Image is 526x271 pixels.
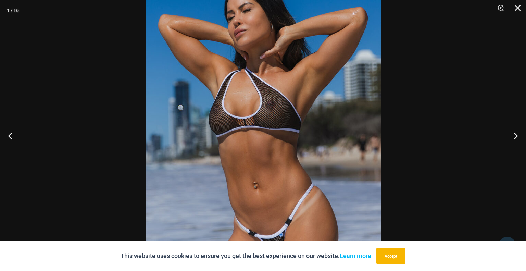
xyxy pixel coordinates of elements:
[121,251,371,261] p: This website uses cookies to ensure you get the best experience on our website.
[376,248,405,264] button: Accept
[500,119,526,153] button: Next
[340,252,371,259] a: Learn more
[7,5,19,15] div: 1 / 16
